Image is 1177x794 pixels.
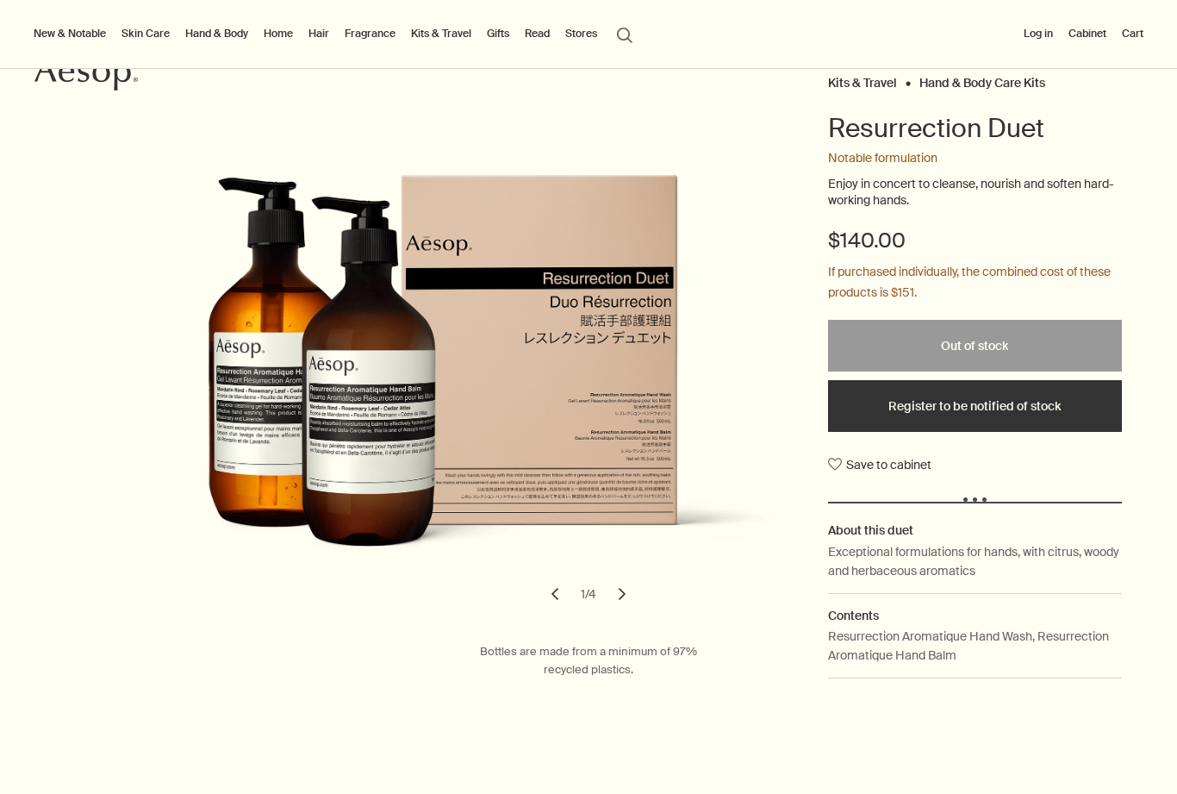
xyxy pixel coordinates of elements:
button: next slide [603,575,641,613]
a: Gifts [483,23,513,44]
a: Home [260,23,296,44]
a: Read [521,23,553,44]
a: Hand & Body [182,23,252,44]
img: Resurrection Aromatique Hand Wash, Resurrection Aromatique Hand Balm texture [109,174,795,591]
a: Hair [305,23,333,44]
button: Save to cabinet [828,449,931,480]
button: Register to be notified of stock [828,380,1123,432]
div: Resurrection Duet [98,174,785,613]
a: Kits & Travel [408,23,475,44]
a: Skin Care [118,23,173,44]
a: Kits & Travel [828,75,897,83]
button: Cart [1118,23,1147,44]
a: Fragrance [341,23,399,44]
button: Out of stock - $140.00 [828,320,1123,372]
span: $140.00 [828,227,906,254]
button: Stores [562,23,601,44]
img: Resurrection Duet in outer carton [103,174,790,591]
button: Log in [1020,23,1056,44]
button: previous slide [536,575,574,613]
span: Bottles are made from a minimum of 97% recycled plastics. [480,644,697,677]
p: Exceptional formulations for hands, with citrus, woody and herbaceous aromatics [828,542,1123,581]
img: Resurrection duet carton and products placed in front of grey textured background [114,174,800,591]
p: Enjoy in concert to cleanse, nourish and soften hard-working hands. [828,176,1123,209]
img: Resurrection Duet in outer carton [98,174,785,591]
a: Cabinet [1065,23,1110,44]
p: If purchased individually, the combined cost of these products is $151. [828,262,1123,303]
button: New & Notable [30,23,109,44]
h2: Contents [828,606,1123,625]
a: Aesop [30,53,142,100]
h2: About this duet [828,521,1123,540]
button: Open search [609,17,640,50]
h1: Resurrection Duet [828,111,1123,146]
svg: Aesop [34,57,138,91]
a: Hand & Body Care Kits [919,75,1045,83]
p: Resurrection Aromatique Hand Wash, Resurrection Aromatique Hand Balm [828,627,1123,666]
